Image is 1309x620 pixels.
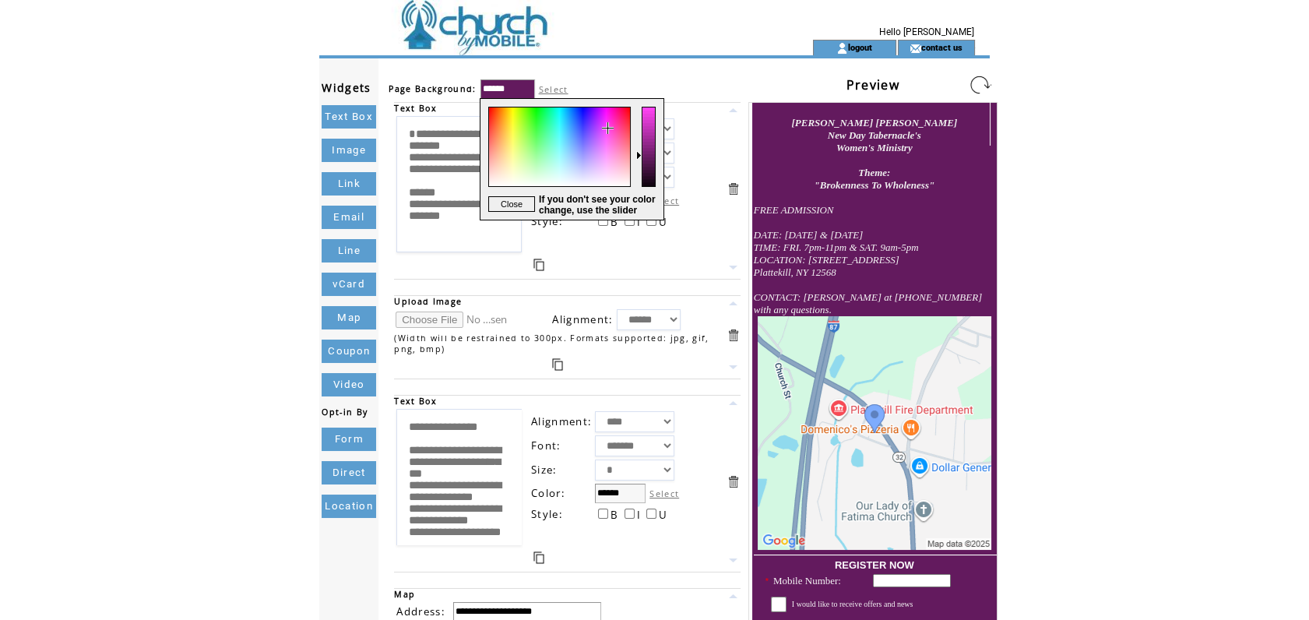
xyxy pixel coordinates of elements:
[539,194,663,216] span: If you don't see your color change, use the slider
[792,600,913,608] font: I would like to receive offers and news
[659,508,667,522] span: U
[848,42,872,52] a: logout
[791,117,957,191] font: [PERSON_NAME] [PERSON_NAME] New Day Tabernacle's Women's Ministry Theme: "Brokenness To Wholeness"
[394,103,437,114] span: Text Box
[531,463,558,477] span: Size:
[649,488,679,499] label: Select
[611,215,618,229] span: B
[322,373,376,396] a: Video
[552,358,563,371] a: Duplicate this item
[910,42,921,55] img: contact_us_icon.gif
[394,589,415,600] span: Map
[389,83,476,94] span: Page Background:
[611,508,618,522] span: B
[531,414,592,428] span: Alignment:
[396,604,445,618] span: Address:
[531,507,563,521] span: Style:
[726,396,741,410] a: Move this item up
[322,340,376,363] a: Coupon
[649,195,679,206] label: Select
[754,204,982,315] font: FREE ADMISSION DATE: [DATE] & [DATE] TIME: FRI. 7pm-11pm & SAT. 9am-5pm LOCATION: [STREET_ADDRESS...
[726,103,741,118] a: Move this item up
[773,575,841,587] font: Mobile Number:
[726,296,741,311] a: Move this item up
[726,553,741,568] a: Move this item down
[322,273,376,296] a: vCard
[322,105,376,129] a: Text Box
[836,42,848,55] img: account_icon.gif
[879,26,974,37] span: Hello [PERSON_NAME]
[552,312,613,326] span: Alignment:
[322,80,371,95] span: Widgets
[533,259,544,271] a: Duplicate this item
[921,42,962,52] a: contact us
[726,328,741,343] a: Delete this item
[726,474,741,489] a: Delete this item
[726,360,741,375] a: Move this item down
[394,333,709,354] span: (Width will be restrained to 300px. Formats supported: jpg, gif, png, bmp)
[394,296,462,307] span: Upload Image
[531,439,561,453] span: Font:
[533,551,544,564] a: Duplicate this item
[322,206,376,229] a: Email
[322,461,376,484] a: Direct
[322,239,376,262] a: Line
[322,428,376,451] a: Form
[322,407,368,417] span: Opt-in By
[322,306,376,329] a: Map
[835,559,914,571] font: REGISTER NOW
[322,495,376,518] a: Location
[394,396,437,407] span: Text Box
[726,260,741,275] a: Move this item down
[659,215,667,229] span: U
[322,139,376,162] a: Image
[531,214,563,228] span: Style:
[726,589,741,604] a: Move this item up
[637,215,641,229] span: I
[539,83,568,95] label: Select
[531,486,565,500] span: Color:
[322,172,376,196] a: Link
[637,508,641,522] span: I
[726,181,741,196] a: Delete this item
[846,76,899,93] span: Preview
[501,199,523,209] span: Close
